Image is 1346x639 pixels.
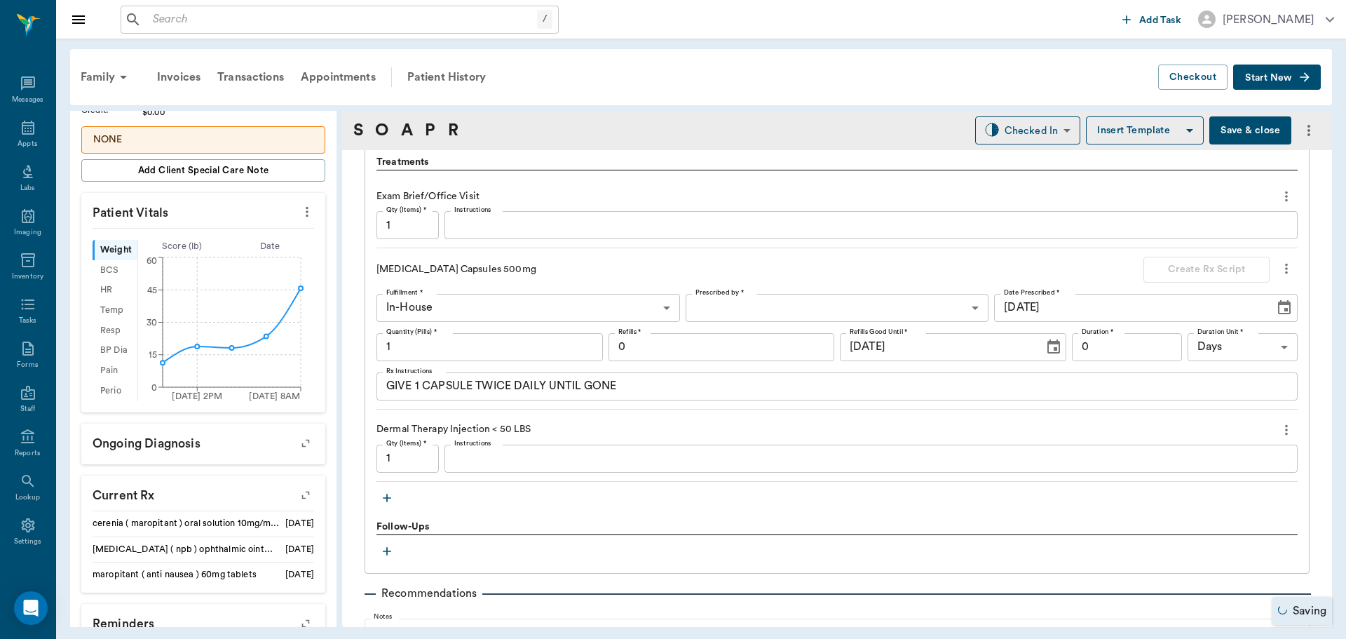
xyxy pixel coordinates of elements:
[93,321,137,341] div: Resp
[695,288,745,297] label: Prescribed by *
[401,118,413,143] a: A
[18,139,37,149] div: Appts
[1275,418,1298,442] button: more
[142,106,325,119] div: $0.00
[93,240,137,260] div: Weight
[376,189,480,204] p: Exam Brief/Office Visit
[1270,294,1298,322] button: Choose date, selected date is Sep 10, 2025
[386,205,426,215] label: Qty (Items) *
[1040,333,1068,361] button: Choose date, selected date is Sep 10, 2026
[1082,327,1113,337] label: Duration *
[1004,288,1060,297] label: Date Prescribed *
[1187,6,1345,32] button: [PERSON_NAME]
[1272,597,1332,625] div: Saving
[1233,65,1321,90] button: Start New
[20,404,35,415] div: Staff
[1086,116,1204,144] button: Insert Template
[840,333,1034,361] input: MM/DD/YYYY
[618,327,641,337] label: Refills *
[151,383,157,391] tspan: 0
[448,118,458,143] a: R
[20,183,35,194] div: Labs
[93,281,137,301] div: HR
[375,118,388,143] a: O
[147,285,157,294] tspan: 45
[93,568,257,581] div: maropitant ( anti nausea ) 60mg tablets
[14,537,42,547] div: Settings
[138,163,269,178] span: Add client Special Care Note
[149,351,157,359] tspan: 15
[454,438,491,448] label: Instructions
[149,60,209,94] a: Invoices
[285,568,314,581] div: [DATE]
[81,424,325,459] p: Ongoing diagnosis
[93,133,313,147] p: NONE
[1297,119,1321,142] button: more
[994,294,1265,322] input: MM/DD/YYYY
[15,448,41,459] div: Reports
[147,318,157,327] tspan: 30
[209,60,292,94] a: Transactions
[138,240,226,253] div: Score ( lb )
[376,422,531,437] p: Dermal Therapy Injection < 50 LBS
[292,60,384,94] a: Appointments
[93,381,137,401] div: Perio
[93,543,280,556] div: [MEDICAL_DATA] ( npb ) ophthalmic ointment 5g
[454,205,491,215] label: Instructions
[1209,116,1291,144] button: Save & close
[1275,184,1298,208] button: more
[93,260,137,281] div: BCS
[81,159,325,182] button: Add client Special Care Note
[285,517,314,530] div: [DATE]
[376,155,1298,170] div: Treatments
[376,520,1298,535] div: Follow-Ups
[399,60,494,94] a: Patient History
[93,361,137,381] div: Pain
[249,392,300,401] tspan: [DATE] 8AM
[376,585,482,602] p: Recommendations
[172,392,222,401] tspan: [DATE] 2PM
[93,341,137,361] div: BP Dia
[353,118,363,143] a: S
[1117,6,1187,32] button: Add Task
[850,327,908,337] label: Refills Good Until *
[17,360,38,370] div: Forms
[386,288,423,297] label: Fulfillment *
[386,366,433,376] label: Rx Instructions
[12,271,43,282] div: Inventory
[425,118,435,143] a: P
[285,543,314,556] div: [DATE]
[1197,327,1244,337] label: Duration Unit *
[19,316,36,326] div: Tasks
[64,6,93,34] button: Close drawer
[81,193,325,228] p: Patient Vitals
[12,95,44,105] div: Messages
[296,200,318,224] button: more
[93,300,137,321] div: Temp
[537,10,552,29] div: /
[81,604,325,639] p: Reminders
[93,517,280,530] div: cerenia ( maropitant ) oral solution 10mg/ml per ml
[1158,65,1228,90] button: Checkout
[226,240,314,253] div: Date
[374,612,393,621] label: Notes
[1005,123,1059,139] div: Checked In
[147,10,537,29] input: Search
[386,378,1288,394] textarea: GIVE 1 CAPSULE TWICE DAILY UNTIL GONE
[81,476,325,511] p: Current Rx
[147,257,157,265] tspan: 60
[15,492,40,503] div: Lookup
[1275,257,1298,281] button: more
[72,60,140,94] div: Family
[14,227,41,238] div: Imaging
[376,262,755,277] p: [MEDICAL_DATA] Capsules 500mg
[386,327,437,337] label: Quantity (Pills) *
[1188,333,1298,361] div: Days
[14,591,48,625] div: Open Intercom Messenger
[386,438,426,448] label: Qty (Items) *
[1223,11,1314,28] div: [PERSON_NAME]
